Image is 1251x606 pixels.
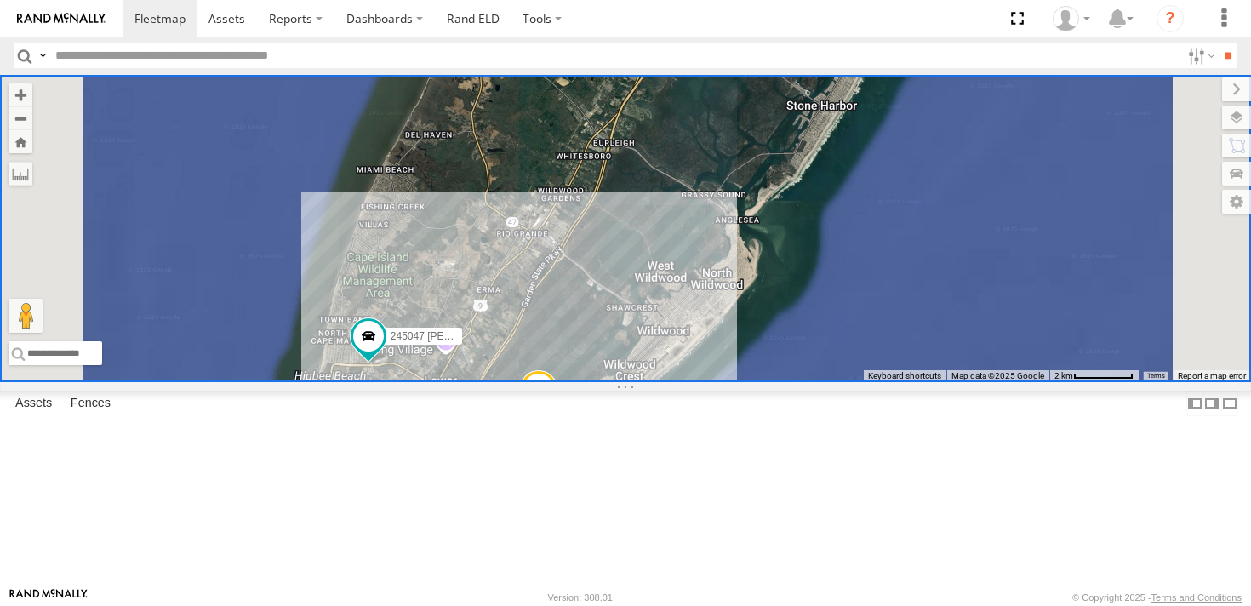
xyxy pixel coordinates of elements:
[9,299,43,333] button: Drag Pegman onto the map to open Street View
[1222,190,1251,214] label: Map Settings
[391,329,511,341] span: 245047 [PERSON_NAME]
[9,130,32,153] button: Zoom Home
[1157,5,1184,32] i: ?
[9,162,32,186] label: Measure
[1151,592,1242,603] a: Terms and Conditions
[548,592,613,603] div: Version: 308.01
[1047,6,1096,31] div: Dale Gerhard
[62,392,119,415] label: Fences
[1054,371,1073,380] span: 2 km
[868,370,941,382] button: Keyboard shortcuts
[1072,592,1242,603] div: © Copyright 2025 -
[7,392,60,415] label: Assets
[36,43,49,68] label: Search Query
[1181,43,1218,68] label: Search Filter Options
[9,589,88,606] a: Visit our Website
[1178,371,1246,380] a: Report a map error
[1186,391,1203,415] label: Dock Summary Table to the Left
[1049,370,1139,382] button: Map Scale: 2 km per 67 pixels
[9,106,32,130] button: Zoom out
[17,13,106,25] img: rand-logo.svg
[1147,373,1165,380] a: Terms (opens in new tab)
[951,371,1044,380] span: Map data ©2025 Google
[1221,391,1238,415] label: Hide Summary Table
[1203,391,1220,415] label: Dock Summary Table to the Right
[9,83,32,106] button: Zoom in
